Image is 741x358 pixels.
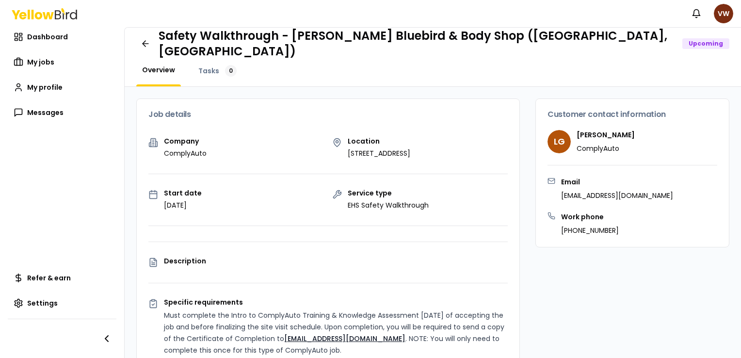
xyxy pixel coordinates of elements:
[142,65,175,75] span: Overview
[27,32,68,42] span: Dashboard
[348,138,410,145] p: Location
[548,130,571,153] span: LG
[148,111,508,118] h3: Job details
[164,148,207,158] p: ComplyAuto
[577,130,635,140] h4: [PERSON_NAME]
[198,66,219,76] span: Tasks
[8,52,116,72] a: My jobs
[164,190,202,196] p: Start date
[8,27,116,47] a: Dashboard
[348,148,410,158] p: [STREET_ADDRESS]
[561,226,619,235] p: [PHONE_NUMBER]
[136,65,181,75] a: Overview
[561,212,619,222] h3: Work phone
[164,299,508,306] p: Specific requirements
[577,144,635,153] p: ComplyAuto
[27,298,58,308] span: Settings
[164,200,202,210] p: [DATE]
[548,111,717,118] h3: Customer contact information
[8,78,116,97] a: My profile
[27,57,54,67] span: My jobs
[27,82,63,92] span: My profile
[8,103,116,122] a: Messages
[284,334,405,343] a: [EMAIL_ADDRESS][DOMAIN_NAME]
[561,177,673,187] h3: Email
[714,4,733,23] span: VW
[164,258,508,264] p: Description
[164,138,207,145] p: Company
[348,200,429,210] p: EHS Safety Walkthrough
[8,268,116,288] a: Refer & earn
[348,190,429,196] p: Service type
[561,191,673,200] p: [EMAIL_ADDRESS][DOMAIN_NAME]
[8,293,116,313] a: Settings
[27,273,71,283] span: Refer & earn
[682,38,729,49] div: Upcoming
[225,65,237,77] div: 0
[164,309,508,356] p: Must complete the Intro to ComplyAuto Training & Knowledge Assessment [DATE] of accepting the job...
[193,65,242,77] a: Tasks0
[27,108,64,117] span: Messages
[159,28,675,59] h1: Safety Walkthrough - [PERSON_NAME] Bluebird & Body Shop ([GEOGRAPHIC_DATA], [GEOGRAPHIC_DATA])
